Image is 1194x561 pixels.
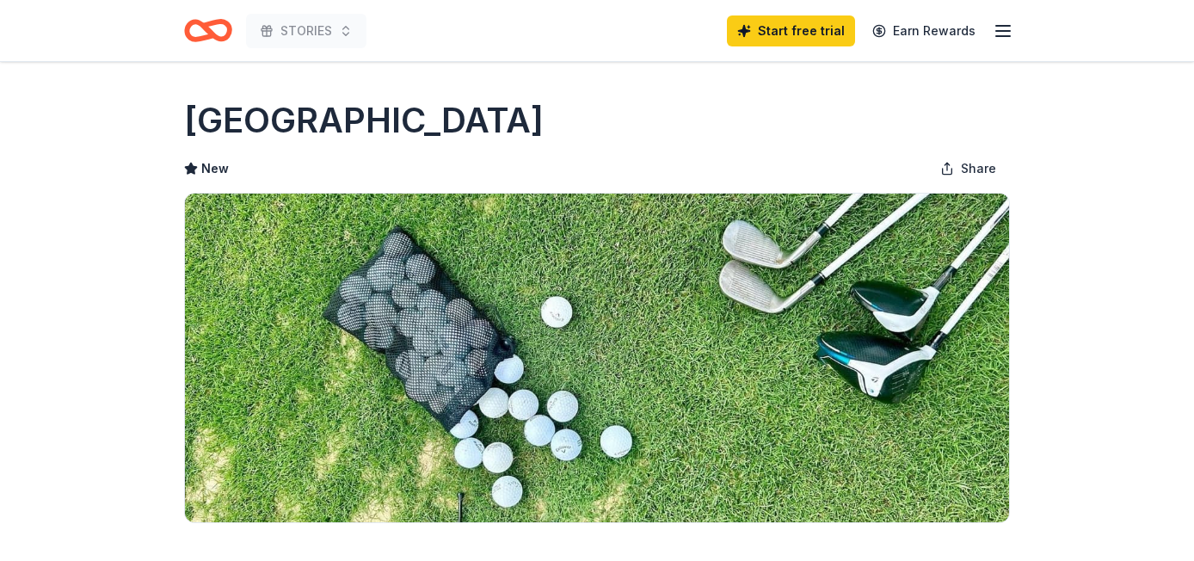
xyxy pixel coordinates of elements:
img: Image for River Place Country Club [185,194,1009,522]
span: New [201,158,229,179]
span: Share [961,158,996,179]
a: Start free trial [727,15,855,46]
span: STORIES [280,21,332,41]
a: Home [184,10,232,51]
button: Share [926,151,1010,186]
h1: [GEOGRAPHIC_DATA] [184,96,544,145]
a: Earn Rewards [862,15,986,46]
button: STORIES [246,14,366,48]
